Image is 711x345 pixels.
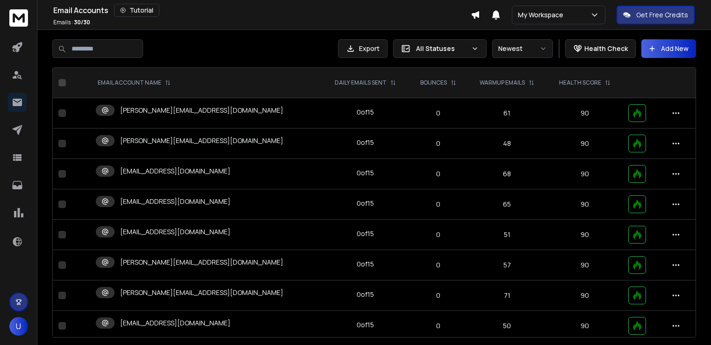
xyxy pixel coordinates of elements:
[492,39,553,58] button: Newest
[335,79,387,86] p: DAILY EMAILS SENT
[9,317,28,336] button: U
[547,159,623,189] td: 90
[120,288,283,297] p: [PERSON_NAME][EMAIL_ADDRESS][DOMAIN_NAME]
[338,39,388,58] button: Export
[480,79,525,86] p: WARMUP EMAILS
[547,98,623,129] td: 90
[357,199,374,208] div: 0 of 15
[467,159,547,189] td: 68
[53,4,471,17] div: Email Accounts
[120,106,283,115] p: [PERSON_NAME][EMAIL_ADDRESS][DOMAIN_NAME]
[415,230,462,239] p: 0
[547,250,623,280] td: 90
[415,260,462,270] p: 0
[357,320,374,330] div: 0 of 15
[420,79,447,86] p: BOUNCES
[636,10,688,20] p: Get Free Credits
[415,291,462,300] p: 0
[584,44,628,53] p: Health Check
[547,220,623,250] td: 90
[559,79,601,86] p: HEALTH SCORE
[641,39,696,58] button: Add New
[467,250,547,280] td: 57
[467,220,547,250] td: 51
[357,108,374,117] div: 0 of 15
[53,19,90,26] p: Emails :
[415,200,462,209] p: 0
[357,259,374,269] div: 0 of 15
[357,168,374,178] div: 0 of 15
[114,4,159,17] button: Tutorial
[467,129,547,159] td: 48
[547,129,623,159] td: 90
[416,44,467,53] p: All Statuses
[467,311,547,341] td: 50
[547,189,623,220] td: 90
[467,280,547,311] td: 71
[357,138,374,147] div: 0 of 15
[617,6,695,24] button: Get Free Credits
[547,280,623,311] td: 90
[120,166,230,176] p: [EMAIL_ADDRESS][DOMAIN_NAME]
[120,197,230,206] p: [EMAIL_ADDRESS][DOMAIN_NAME]
[120,136,283,145] p: [PERSON_NAME][EMAIL_ADDRESS][DOMAIN_NAME]
[415,169,462,179] p: 0
[120,227,230,237] p: [EMAIL_ADDRESS][DOMAIN_NAME]
[565,39,636,58] button: Health Check
[98,79,171,86] div: EMAIL ACCOUNT NAME
[415,321,462,331] p: 0
[518,10,567,20] p: My Workspace
[415,108,462,118] p: 0
[547,311,623,341] td: 90
[120,258,283,267] p: [PERSON_NAME][EMAIL_ADDRESS][DOMAIN_NAME]
[357,290,374,299] div: 0 of 15
[357,229,374,238] div: 0 of 15
[74,18,90,26] span: 30 / 30
[120,318,230,328] p: [EMAIL_ADDRESS][DOMAIN_NAME]
[467,98,547,129] td: 61
[415,139,462,148] p: 0
[467,189,547,220] td: 65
